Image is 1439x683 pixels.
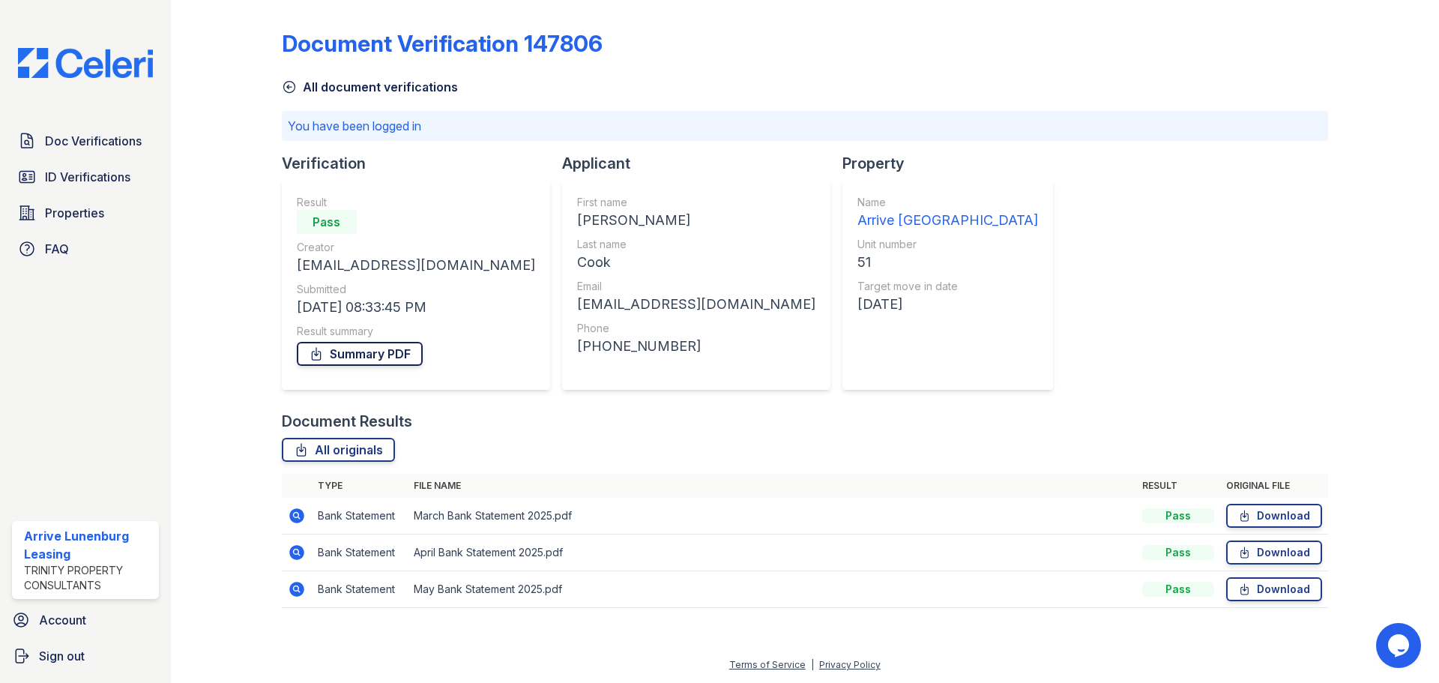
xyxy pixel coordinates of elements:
div: Pass [297,210,357,234]
div: Cook [577,252,815,273]
div: Unit number [857,237,1038,252]
th: Type [312,474,408,498]
div: Creator [297,240,535,255]
div: Result [297,195,535,210]
div: Document Results [282,411,412,432]
th: Original file [1220,474,1328,498]
div: 51 [857,252,1038,273]
div: Arrive [GEOGRAPHIC_DATA] [857,210,1038,231]
a: FAQ [12,234,159,264]
td: April Bank Statement 2025.pdf [408,535,1136,571]
div: Pass [1142,545,1214,560]
div: Pass [1142,508,1214,523]
div: Target move in date [857,279,1038,294]
div: Arrive Lunenburg Leasing [24,527,153,563]
a: Download [1226,504,1322,528]
span: ID Verifications [45,168,130,186]
div: | [811,659,814,670]
span: Account [39,611,86,629]
a: Summary PDF [297,342,423,366]
div: Pass [1142,582,1214,597]
td: March Bank Statement 2025.pdf [408,498,1136,535]
a: All originals [282,438,395,462]
span: Properties [45,204,104,222]
a: Properties [12,198,159,228]
th: Result [1136,474,1220,498]
div: Document Verification 147806 [282,30,603,57]
span: Doc Verifications [45,132,142,150]
div: [EMAIL_ADDRESS][DOMAIN_NAME] [297,255,535,276]
a: Account [6,605,165,635]
a: Download [1226,541,1322,565]
th: File name [408,474,1136,498]
div: Result summary [297,324,535,339]
td: May Bank Statement 2025.pdf [408,571,1136,608]
img: CE_Logo_Blue-a8612792a0a2168367f1c8372b55b34899dd931a85d93a1a3d3e32e68fde9ad4.png [6,48,165,78]
a: Doc Verifications [12,126,159,156]
div: [DATE] [857,294,1038,315]
div: Phone [577,321,815,336]
div: [PHONE_NUMBER] [577,336,815,357]
a: All document verifications [282,78,458,96]
span: FAQ [45,240,69,258]
div: Email [577,279,815,294]
div: Verification [282,153,562,174]
td: Bank Statement [312,571,408,608]
a: Privacy Policy [819,659,881,670]
div: [DATE] 08:33:45 PM [297,297,535,318]
div: Submitted [297,282,535,297]
p: You have been logged in [288,117,1322,135]
div: Applicant [562,153,842,174]
td: Bank Statement [312,535,408,571]
a: Sign out [6,641,165,671]
span: Sign out [39,647,85,665]
div: Property [842,153,1065,174]
a: ID Verifications [12,162,159,192]
div: Last name [577,237,815,252]
div: [PERSON_NAME] [577,210,815,231]
div: [EMAIL_ADDRESS][DOMAIN_NAME] [577,294,815,315]
div: Trinity Property Consultants [24,563,153,593]
td: Bank Statement [312,498,408,535]
div: First name [577,195,815,210]
a: Terms of Service [729,659,806,670]
a: Name Arrive [GEOGRAPHIC_DATA] [857,195,1038,231]
div: Name [857,195,1038,210]
iframe: chat widget [1376,623,1424,668]
a: Download [1226,577,1322,601]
